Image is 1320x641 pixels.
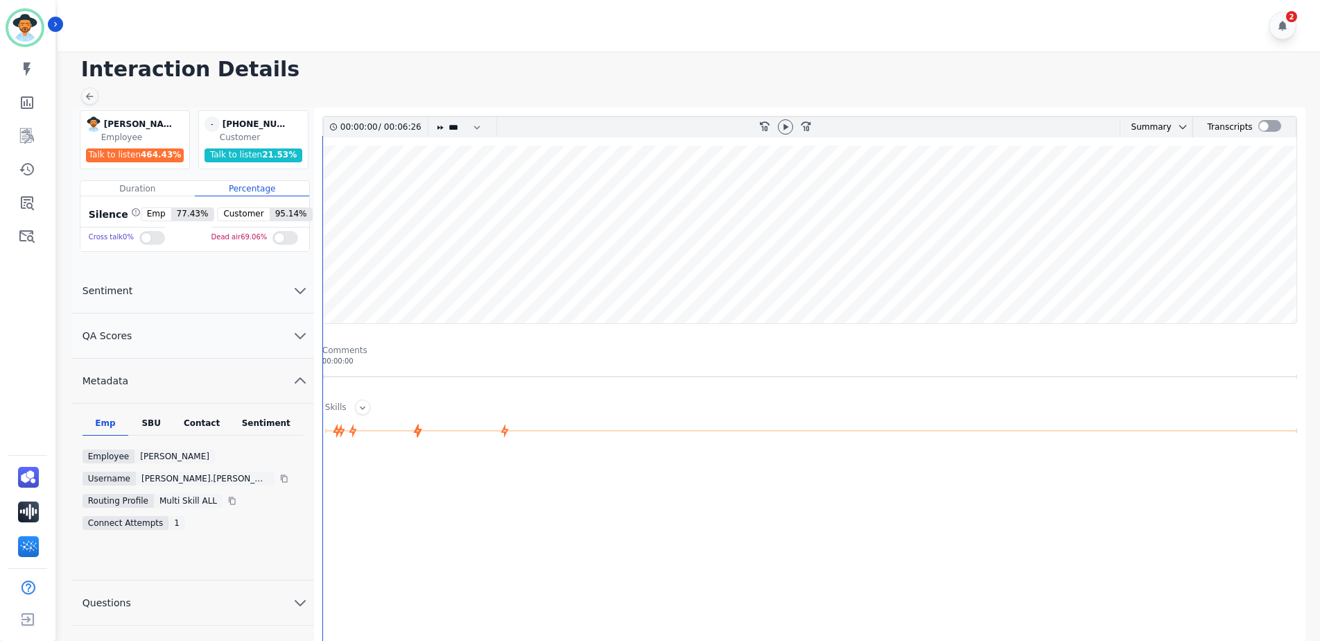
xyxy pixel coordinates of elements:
[71,359,314,404] button: Metadata chevron up
[322,345,1297,356] div: Comments
[82,516,169,530] div: Connect Attempts
[1286,11,1297,22] div: 2
[325,402,347,415] div: Skills
[71,596,142,610] span: Questions
[141,208,171,221] span: Emp
[292,282,309,299] svg: chevron down
[71,284,144,298] span: Sentiment
[71,581,314,626] button: Questions chevron down
[1172,121,1188,133] button: chevron down
[82,450,134,463] div: Employee
[86,207,141,221] div: Silence
[82,494,154,508] div: Routing Profile
[82,472,136,486] div: Username
[101,132,186,143] div: Employee
[174,418,229,436] div: Contact
[1207,117,1252,137] div: Transcripts
[1120,117,1172,137] div: Summary
[134,450,215,463] div: [PERSON_NAME]
[292,327,309,344] svg: chevron down
[322,356,1297,366] div: 00:00:00
[8,11,42,44] img: Bordered avatar
[340,117,379,137] div: 00:00:00
[168,516,185,530] div: 1
[154,494,223,508] div: Multi Skill ALL
[81,57,1306,82] h1: Interaction Details
[86,148,184,162] div: Talk to listen
[80,181,195,196] div: Duration
[205,117,220,132] span: -
[229,418,303,436] div: Sentiment
[223,117,292,132] div: [PHONE_NUMBER]
[128,418,174,436] div: SBU
[71,268,314,314] button: Sentiment chevron down
[89,228,134,248] div: Cross talk 0 %
[292,373,309,389] svg: chevron up
[71,314,314,359] button: QA Scores chevron down
[220,132,305,143] div: Customer
[195,181,309,196] div: Percentage
[211,228,268,248] div: Dead air 69.06 %
[71,329,144,343] span: QA Scores
[292,595,309,611] svg: chevron down
[171,208,214,221] span: 77.43 %
[136,472,275,486] div: [PERSON_NAME].[PERSON_NAME]@mcibpo.comc3189c5b-232e-11ed-8006-800c584eb7f3
[141,150,181,160] span: 464.43 %
[270,208,313,221] span: 95.14 %
[104,117,173,132] div: [PERSON_NAME]
[262,150,297,160] span: 21.53 %
[82,418,128,436] div: Emp
[71,374,139,388] span: Metadata
[1177,121,1188,133] svg: chevron down
[218,208,269,221] span: Customer
[340,117,425,137] div: /
[205,148,303,162] div: Talk to listen
[381,117,419,137] div: 00:06:26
